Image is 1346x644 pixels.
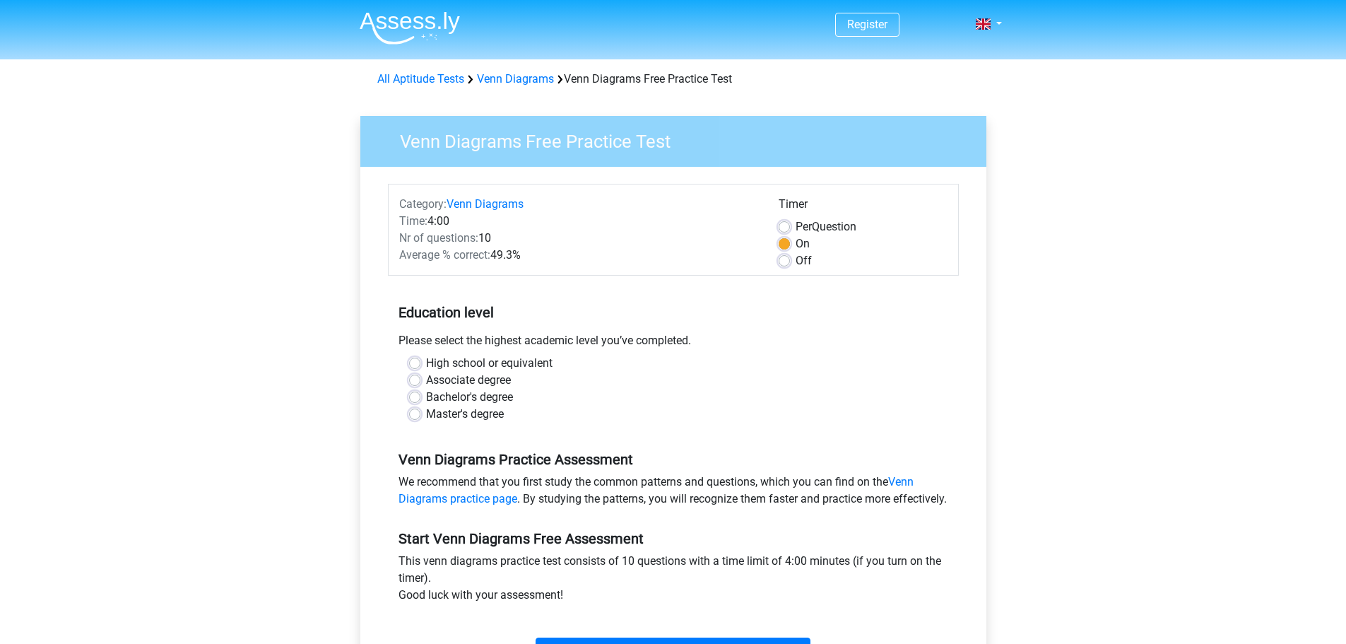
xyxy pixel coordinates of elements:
div: Timer [779,196,947,218]
div: We recommend that you first study the common patterns and questions, which you can find on the . ... [388,474,959,513]
div: 4:00 [389,213,768,230]
span: Category: [399,197,447,211]
h5: Education level [399,298,948,327]
h5: Venn Diagrams Practice Assessment [399,451,948,468]
label: Master's degree [426,406,504,423]
label: On [796,235,810,252]
div: Venn Diagrams Free Practice Test [372,71,975,88]
label: Associate degree [426,372,511,389]
label: Off [796,252,812,269]
a: Venn Diagrams [447,197,524,211]
div: This venn diagrams practice test consists of 10 questions with a time limit of 4:00 minutes (if y... [388,553,959,609]
span: Average % correct: [399,248,490,262]
label: High school or equivalent [426,355,553,372]
h3: Venn Diagrams Free Practice Test [383,125,976,153]
span: Time: [399,214,427,228]
div: 10 [389,230,768,247]
span: Per [796,220,812,233]
div: Please select the highest academic level you’ve completed. [388,332,959,355]
label: Question [796,218,856,235]
a: All Aptitude Tests [377,72,464,86]
label: Bachelor's degree [426,389,513,406]
a: Venn Diagrams [477,72,554,86]
h5: Start Venn Diagrams Free Assessment [399,530,948,547]
span: Nr of questions: [399,231,478,245]
a: Register [847,18,887,31]
div: 49.3% [389,247,768,264]
img: Assessly [360,11,460,45]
